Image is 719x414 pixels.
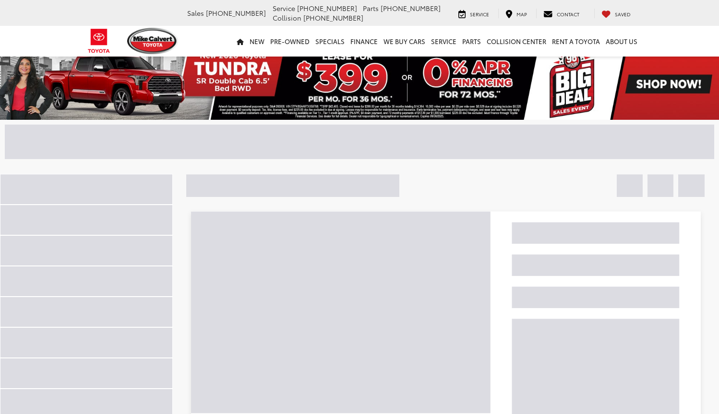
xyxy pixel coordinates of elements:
[187,8,204,18] span: Sales
[498,9,534,18] a: Map
[594,9,638,18] a: My Saved Vehicles
[451,9,496,18] a: Service
[312,26,348,57] a: Specials
[459,26,484,57] a: Parts
[127,28,178,54] img: Mike Calvert Toyota
[516,11,527,18] span: Map
[303,13,363,23] span: [PHONE_NUMBER]
[234,26,247,57] a: Home
[603,26,640,57] a: About Us
[297,3,357,13] span: [PHONE_NUMBER]
[428,26,459,57] a: Service
[381,3,441,13] span: [PHONE_NUMBER]
[549,26,603,57] a: Rent a Toyota
[206,8,266,18] span: [PHONE_NUMBER]
[381,26,428,57] a: WE BUY CARS
[536,9,587,18] a: Contact
[348,26,381,57] a: Finance
[470,11,489,18] span: Service
[615,11,631,18] span: Saved
[273,13,301,23] span: Collision
[267,26,312,57] a: Pre-Owned
[363,3,379,13] span: Parts
[273,3,295,13] span: Service
[247,26,267,57] a: New
[484,26,549,57] a: Collision Center
[81,25,117,57] img: Toyota
[557,11,579,18] span: Contact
